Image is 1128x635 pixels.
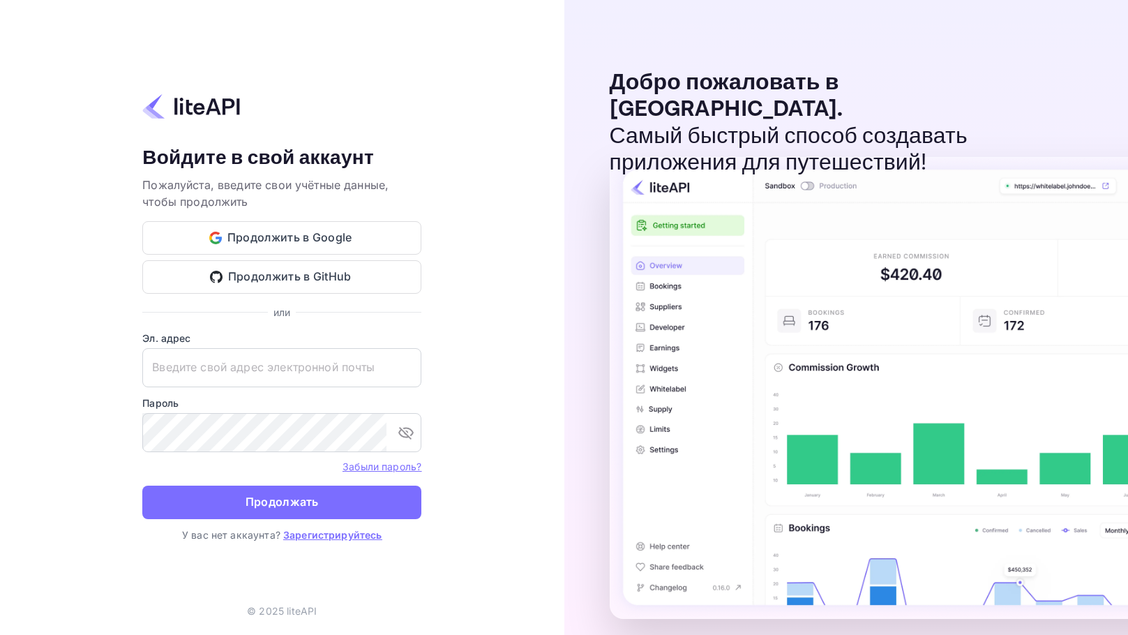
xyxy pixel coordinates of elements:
ya-tr-span: Продолжать [246,493,319,511]
ya-tr-span: Эл. адрес [142,332,190,344]
ya-tr-span: Самый быстрый способ создавать приложения для путешествий! [610,122,968,177]
a: Зарегистрируйтесь [283,529,382,541]
ya-tr-span: У вас нет аккаунта? [182,529,280,541]
ya-tr-span: Забыли пароль? [343,461,421,472]
img: liteapi [142,93,240,120]
input: Введите свой адрес электронной почты [142,348,421,387]
ya-tr-span: Продолжить в GitHub [228,267,352,286]
ya-tr-span: или [273,306,290,318]
ya-tr-span: © 2025 liteAPI [247,605,317,617]
button: Продолжить в Google [142,221,421,255]
ya-tr-span: Добро пожаловать в [GEOGRAPHIC_DATA]. [610,68,843,124]
ya-tr-span: Войдите в свой аккаунт [142,145,374,171]
button: Продолжать [142,486,421,519]
button: Продолжить в GitHub [142,260,421,294]
ya-tr-span: Пароль [142,397,179,409]
ya-tr-span: Пожалуйста, введите свои учётные данные, чтобы продолжить [142,178,389,209]
ya-tr-span: Продолжить в Google [227,228,352,247]
button: переключить видимость пароля [392,419,420,447]
a: Забыли пароль? [343,459,421,473]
